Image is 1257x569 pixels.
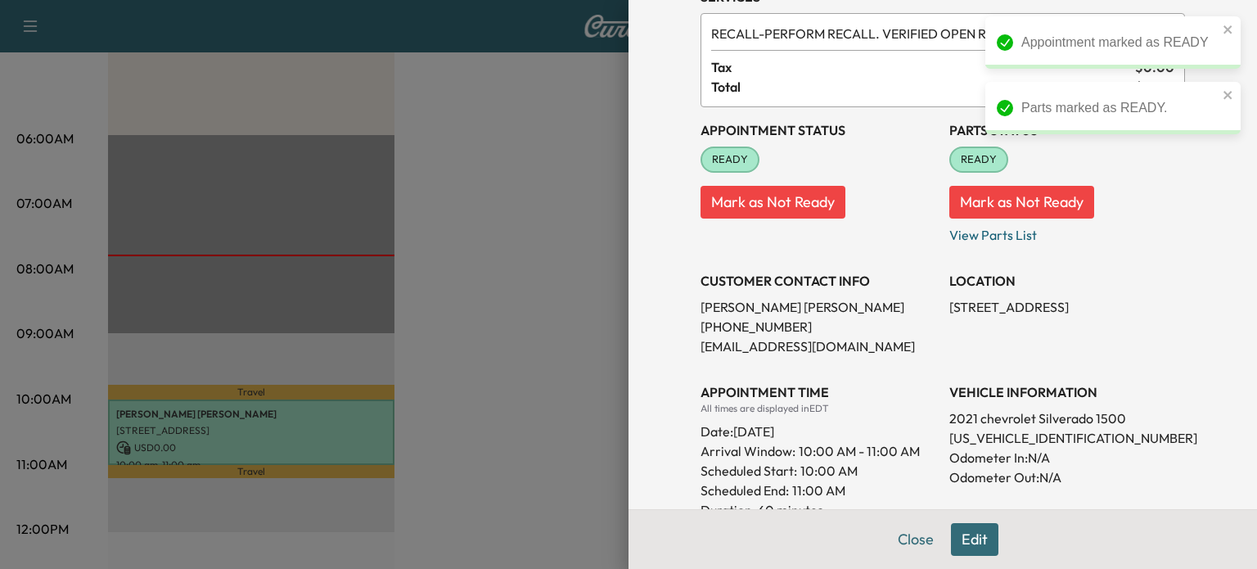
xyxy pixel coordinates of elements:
[701,186,845,219] button: Mark as Not Ready
[949,467,1185,487] p: Odometer Out: N/A
[1021,33,1218,52] div: Appointment marked as READY
[949,409,1185,428] p: 2021 chevrolet Silverado 1500
[951,151,1007,168] span: READY
[701,500,936,520] p: Duration: 60 minutes
[701,382,936,402] h3: APPOINTMENT TIME
[701,441,936,461] p: Arrival Window:
[711,24,1129,43] span: PERFORM RECALL. VERIFIED OPEN RECALL:
[711,77,1135,97] span: Total
[701,317,936,336] p: [PHONE_NUMBER]
[701,271,936,291] h3: CUSTOMER CONTACT INFO
[949,186,1094,219] button: Mark as Not Ready
[887,523,944,556] button: Close
[800,461,858,481] p: 10:00 AM
[949,219,1185,245] p: View Parts List
[949,428,1185,448] p: [US_VEHICLE_IDENTIFICATION_NUMBER]
[701,120,936,140] h3: Appointment Status
[949,382,1185,402] h3: VEHICLE INFORMATION
[1223,23,1234,36] button: close
[1223,88,1234,102] button: close
[951,523,998,556] button: Edit
[701,461,797,481] p: Scheduled Start:
[702,151,758,168] span: READY
[949,120,1185,140] h3: Parts Status
[799,441,920,461] span: 10:00 AM - 11:00 AM
[711,57,1135,77] span: Tax
[949,297,1185,317] p: [STREET_ADDRESS]
[701,402,936,415] div: All times are displayed in EDT
[949,271,1185,291] h3: LOCATION
[792,481,845,500] p: 11:00 AM
[949,448,1185,467] p: Odometer In: N/A
[701,481,789,500] p: Scheduled End:
[1021,98,1218,118] div: Parts marked as READY.
[701,336,936,356] p: [EMAIL_ADDRESS][DOMAIN_NAME]
[701,415,936,441] div: Date: [DATE]
[701,297,936,317] p: [PERSON_NAME] [PERSON_NAME]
